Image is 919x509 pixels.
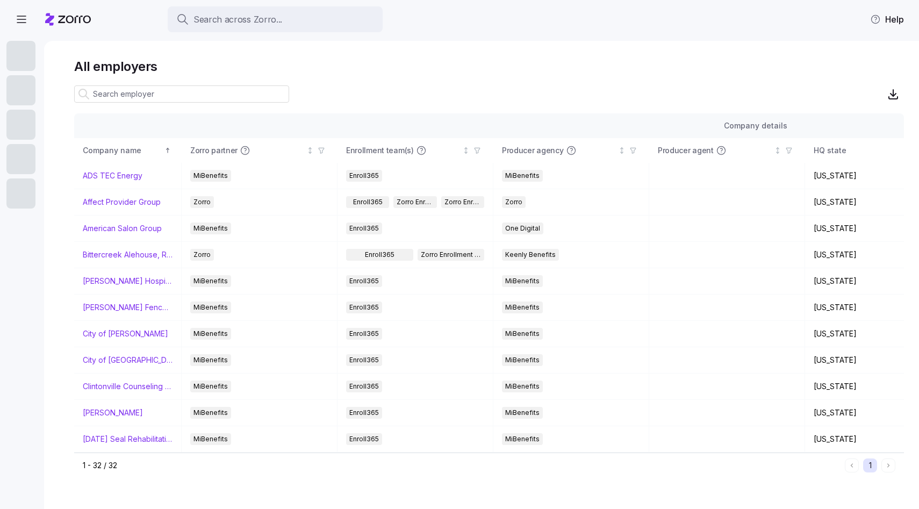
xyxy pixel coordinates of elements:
button: Help [861,9,913,30]
a: City of [PERSON_NAME] [83,328,168,339]
span: One Digital [505,223,540,234]
span: MiBenefits [505,328,540,340]
span: MiBenefits [193,433,228,445]
div: Not sorted [618,147,626,154]
a: Affect Provider Group [83,197,161,207]
span: Enroll365 [349,433,379,445]
a: American Salon Group [83,223,162,234]
span: Producer agency [502,145,564,156]
span: Zorro [193,196,211,208]
a: [PERSON_NAME] [83,407,143,418]
a: Bittercreek Alehouse, Red Feather Lounge, Diablo & Sons Saloon [83,249,173,260]
span: MiBenefits [505,302,540,313]
span: Producer agent [658,145,714,156]
span: MiBenefits [193,302,228,313]
span: Zorro Enrollment Team [397,196,433,208]
span: MiBenefits [193,223,228,234]
span: Enroll365 [349,328,379,340]
span: Enroll365 [349,302,379,313]
a: Clintonville Counseling and Wellness [83,381,173,392]
th: Producer agencyNot sorted [493,138,649,163]
div: Company name [83,145,162,156]
button: Next page [881,458,895,472]
button: 1 [863,458,877,472]
span: MiBenefits [193,381,228,392]
th: Producer agentNot sorted [649,138,805,163]
span: Enroll365 [365,249,394,261]
span: MiBenefits [193,354,228,366]
span: Enroll365 [349,275,379,287]
th: Zorro partnerNot sorted [182,138,338,163]
span: MiBenefits [505,275,540,287]
span: Enroll365 [349,223,379,234]
th: Enrollment team(s)Not sorted [338,138,493,163]
span: Zorro partner [190,145,238,156]
span: Enroll365 [349,407,379,419]
span: Enrollment team(s) [346,145,414,156]
span: MiBenefits [505,381,540,392]
span: MiBenefits [193,170,228,182]
span: Zorro Enrollment Team [421,249,482,261]
span: Enroll365 [349,381,379,392]
span: MiBenefits [505,170,540,182]
span: Zorro [505,196,522,208]
div: Not sorted [462,147,470,154]
a: City of [GEOGRAPHIC_DATA] [83,355,173,365]
div: Not sorted [306,147,314,154]
button: Search across Zorro... [168,6,383,32]
th: Company nameSorted ascending [74,138,182,163]
span: Search across Zorro... [193,13,282,26]
button: Previous page [845,458,859,472]
span: MiBenefits [505,354,540,366]
span: MiBenefits [193,328,228,340]
input: Search employer [74,85,289,103]
span: Zorro [193,249,211,261]
span: Enroll365 [353,196,383,208]
a: [PERSON_NAME] Fence Company [83,302,173,313]
span: Zorro Enrollment Experts [444,196,481,208]
h1: All employers [74,58,904,75]
a: ADS TEC Energy [83,170,142,181]
span: MiBenefits [193,275,228,287]
div: Sorted ascending [164,147,171,154]
span: MiBenefits [193,407,228,419]
span: Keenly Benefits [505,249,556,261]
a: [DATE] Seal Rehabilitation Center of [GEOGRAPHIC_DATA] [83,434,173,445]
span: MiBenefits [505,433,540,445]
div: Not sorted [774,147,781,154]
div: 1 - 32 / 32 [83,460,841,471]
span: Enroll365 [349,354,379,366]
span: Enroll365 [349,170,379,182]
a: [PERSON_NAME] Hospitality [83,276,173,286]
span: Help [870,13,904,26]
span: MiBenefits [505,407,540,419]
